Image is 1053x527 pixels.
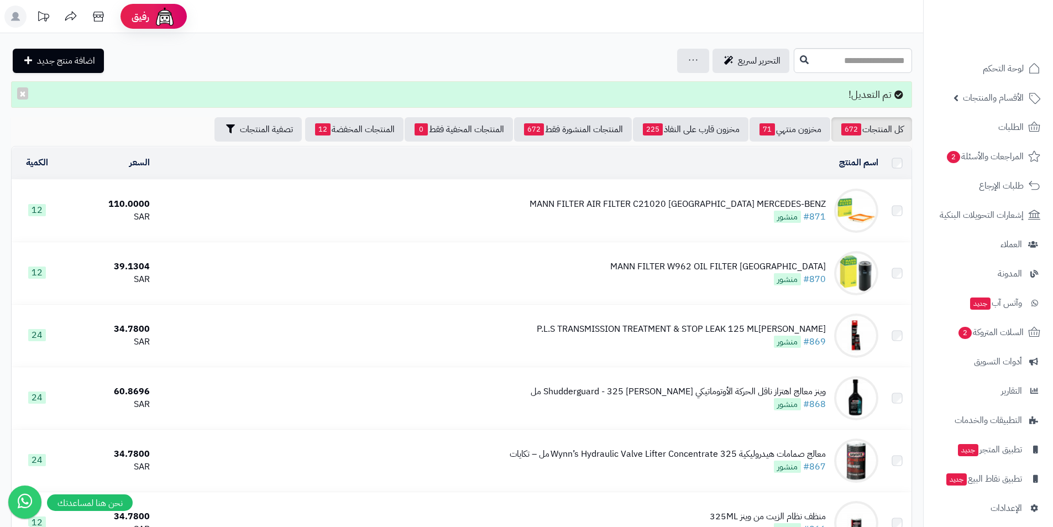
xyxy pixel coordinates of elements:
a: #870 [803,273,826,286]
div: MANN FILTER AIR FILTER C21020 [GEOGRAPHIC_DATA] MERCEDES-BENZ [530,198,826,211]
div: SAR [67,398,150,411]
span: وآتس آب [969,295,1022,311]
div: 34.7800 [67,510,150,523]
a: تحديثات المنصة [29,6,57,30]
span: 12 [315,123,331,135]
span: جديد [946,473,967,486]
span: 672 [841,123,861,135]
span: تطبيق نقاط البيع [945,471,1022,487]
div: SAR [67,211,150,223]
img: MANN FILTER W962 OIL FILTER GERMANY [834,251,878,295]
a: مخزون قارب على النفاذ225 [633,117,748,142]
a: السلات المتروكة2 [930,319,1046,346]
div: MANN FILTER W962 OIL FILTER [GEOGRAPHIC_DATA] [610,260,826,273]
a: مخزون منتهي71 [750,117,830,142]
a: تطبيق نقاط البيعجديد [930,466,1046,492]
img: WYNNS H.P.L.S TRANSMISSION TREATMENT & STOP LEAK 125 ML [834,314,878,358]
a: المنتجات المنشورة فقط672 [514,117,632,142]
span: منشور [774,461,801,473]
span: 12 [28,267,46,279]
span: 2 [958,327,972,339]
img: معالج صمامات هيدروليكية Wynn’s Hydraulic Valve Lifter Concentrate 325 مل – تكايات [834,439,878,483]
div: [PERSON_NAME]P.L.S TRANSMISSION TREATMENT & STOP LEAK 125 ML [537,323,826,336]
span: المدونة [998,266,1022,281]
span: 672 [524,123,544,135]
img: MANN FILTER AIR FILTER C21020 GERMANY MERCEDES-BENZ [834,189,878,233]
div: وينز معالج اهتزاز ناقل الحركة الأوتوماتيكي [PERSON_NAME] Shudderguard - 325 مل [531,385,826,398]
button: تصفية المنتجات [214,117,302,142]
a: اضافة منتج جديد [13,49,104,73]
span: 12 [28,204,46,216]
span: التحرير لسريع [738,54,780,67]
span: التطبيقات والخدمات [955,413,1022,428]
div: SAR [67,336,150,348]
span: تطبيق المتجر [957,442,1022,457]
div: 39.1304 [67,260,150,273]
img: logo-2.png [978,30,1042,53]
span: 24 [28,454,46,466]
span: منشور [774,398,801,410]
span: 0 [415,123,428,135]
span: منشور [774,211,801,223]
a: طلبات الإرجاع [930,173,1046,199]
a: الإعدادات [930,495,1046,521]
a: العملاء [930,231,1046,258]
a: المدونة [930,260,1046,287]
a: وآتس آبجديد [930,290,1046,316]
a: #868 [803,398,826,411]
div: SAR [67,461,150,473]
img: وينز معالج اهتزاز ناقل الحركة الأوتوماتيكي Wynn's Shudderguard - 325 مل [834,376,878,420]
a: لوحة التحكم [930,55,1046,82]
img: ai-face.png [154,6,176,28]
span: الطلبات [998,119,1024,135]
div: 60.8696 [67,385,150,398]
a: الطلبات [930,114,1046,140]
span: السلات المتروكة [957,325,1024,340]
a: تطبيق المتجرجديد [930,436,1046,463]
span: رفيق [132,10,149,23]
div: منظف نظام الزيت من وينز 325ML [710,510,826,523]
div: معالج صمامات هيدروليكية Wynn’s Hydraulic Valve Lifter Concentrate 325 مل – تكايات [510,448,826,461]
span: الأقسام والمنتجات [963,90,1024,106]
span: لوحة التحكم [983,61,1024,76]
span: 24 [28,392,46,404]
div: 110.0000 [67,198,150,211]
span: 2 [947,151,960,163]
a: اسم المنتج [839,156,878,169]
div: 34.7800 [67,448,150,461]
a: الكمية [26,156,48,169]
span: تصفية المنتجات [240,123,293,136]
span: طلبات الإرجاع [979,178,1024,194]
a: كل المنتجات672 [831,117,912,142]
span: التقارير [1001,383,1022,399]
button: × [17,87,28,100]
span: اضافة منتج جديد [37,54,95,67]
span: المراجعات والأسئلة [946,149,1024,164]
a: التطبيقات والخدمات [930,407,1046,434]
span: منشور [774,273,801,285]
div: SAR [67,273,150,286]
span: العملاء [1000,237,1022,252]
span: 71 [759,123,775,135]
a: المنتجات المخفية فقط0 [405,117,513,142]
a: التحرير لسريع [713,49,789,73]
span: 24 [28,329,46,341]
span: منشور [774,336,801,348]
div: 34.7800 [67,323,150,336]
a: السعر [129,156,150,169]
span: جديد [970,298,991,310]
a: المنتجات المخفضة12 [305,117,404,142]
a: #867 [803,460,826,473]
a: #869 [803,335,826,348]
span: جديد [958,444,978,456]
span: إشعارات التحويلات البنكية [940,207,1024,223]
a: #871 [803,210,826,223]
span: أدوات التسويق [974,354,1022,369]
a: التقارير [930,378,1046,404]
a: المراجعات والأسئلة2 [930,143,1046,170]
span: الإعدادات [991,500,1022,516]
a: إشعارات التحويلات البنكية [930,202,1046,228]
div: تم التعديل! [11,81,912,108]
span: 225 [643,123,663,135]
a: أدوات التسويق [930,348,1046,375]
